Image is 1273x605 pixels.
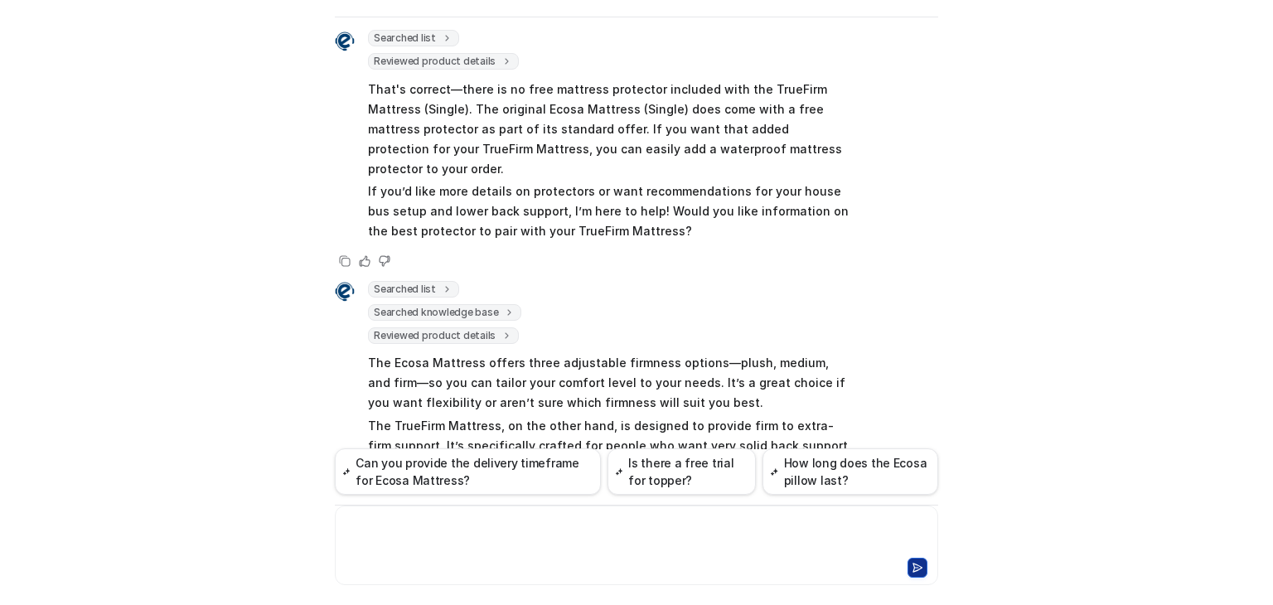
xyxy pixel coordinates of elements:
p: That's correct—there is no free mattress protector included with the TrueFirm Mattress (Single). ... [368,80,853,179]
button: Can you provide the delivery timeframe for Ecosa Mattress? [335,448,601,495]
p: The Ecosa Mattress offers three adjustable firmness options—plush, medium, and firm—so you can ta... [368,353,853,413]
span: Reviewed product details [368,327,519,344]
img: Widget [335,282,355,302]
p: If you’d like more details on protectors or want recommendations for your house bus setup and low... [368,181,853,241]
img: Widget [335,31,355,51]
span: Reviewed product details [368,53,519,70]
span: Searched list [368,30,459,46]
span: Searched knowledge base [368,304,521,321]
span: Searched list [368,281,459,298]
button: How long does the Ecosa pillow last? [762,448,938,495]
p: The TrueFirm Mattress, on the other hand, is designed to provide firm to extra-firm support. It’s... [368,416,853,515]
button: Is there a free trial for topper? [607,448,756,495]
